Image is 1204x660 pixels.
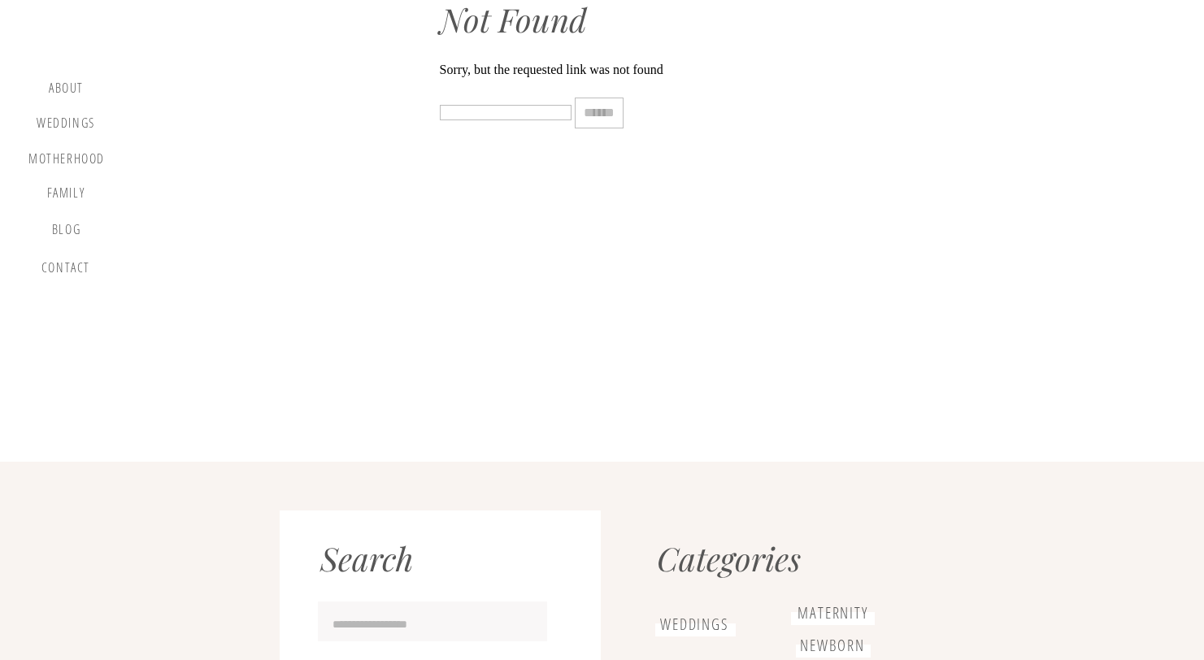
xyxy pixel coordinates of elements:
a: weddings [655,615,735,633]
a: newborn [800,636,866,654]
p: Sorry, but the requested link was not found [440,63,765,76]
a: about [42,80,90,100]
a: motherhood [28,151,105,169]
a: contact [38,260,93,282]
a: maternity [796,604,871,622]
p: Search [320,539,598,580]
a: Weddings [35,115,97,136]
a: blog [42,222,90,245]
h1: Categories [657,539,934,584]
a: Family [35,185,97,206]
